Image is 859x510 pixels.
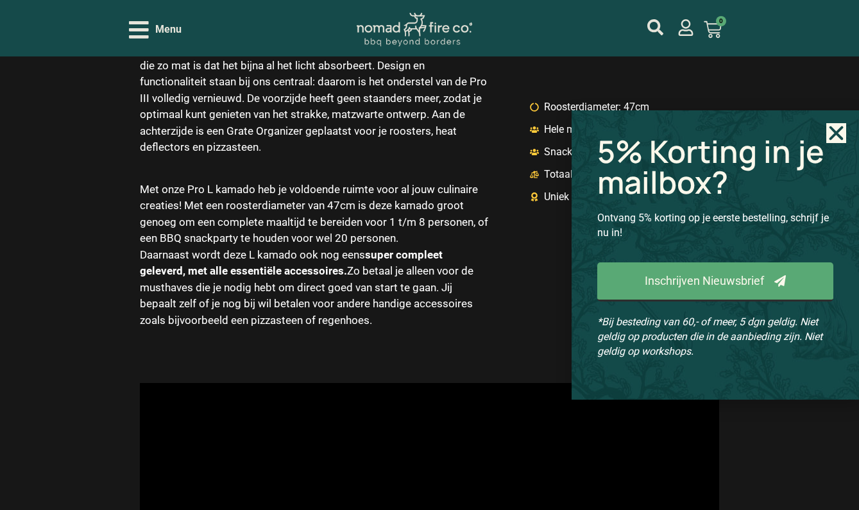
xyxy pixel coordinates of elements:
[357,13,472,47] img: Nomad Logo
[716,16,726,26] span: 0
[647,19,663,35] a: mijn account
[140,182,489,247] div: Met onze Pro L kamado heb je voldoende ruimte voor al jouw culinaire creaties! Met een roosterdia...
[688,13,737,46] a: 0
[597,136,833,198] h2: 5% Korting in je mailbox?
[541,122,670,137] span: Hele maaltijden: 8 personen
[541,99,649,115] span: Roosterdiameter: 47cm
[826,123,846,143] a: Close
[541,144,659,160] span: Snack party: 20 personen
[541,189,719,205] span: Uniek Glad en Mat Zwart Dutch Design
[597,316,822,357] em: *Bij besteding van 60,- of meer, 5 dgn geldig. Niet geldig op producten die in de aanbieding zijn...
[597,210,833,240] p: Ontvang 5% korting op je eerste bestelling, schrijf je nu in!
[597,262,833,302] a: Inschrijven Nieuwsbrief
[129,19,182,41] div: Open/Close Menu
[155,22,182,37] span: Menu
[645,275,764,287] span: Inschrijven Nieuwsbrief
[140,25,489,156] p: De derde generatie Grill Bill Pro Kamado komt in de volledig nieuw ontwikkelde kleur , een extree...
[140,247,489,329] p: Daarnaast wordt deze L kamado ook nog eens Zo betaal je alleen voor de musthaves die je nodig heb...
[677,19,694,36] a: mijn account
[541,167,636,182] span: Totaalgewicht: 96kg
